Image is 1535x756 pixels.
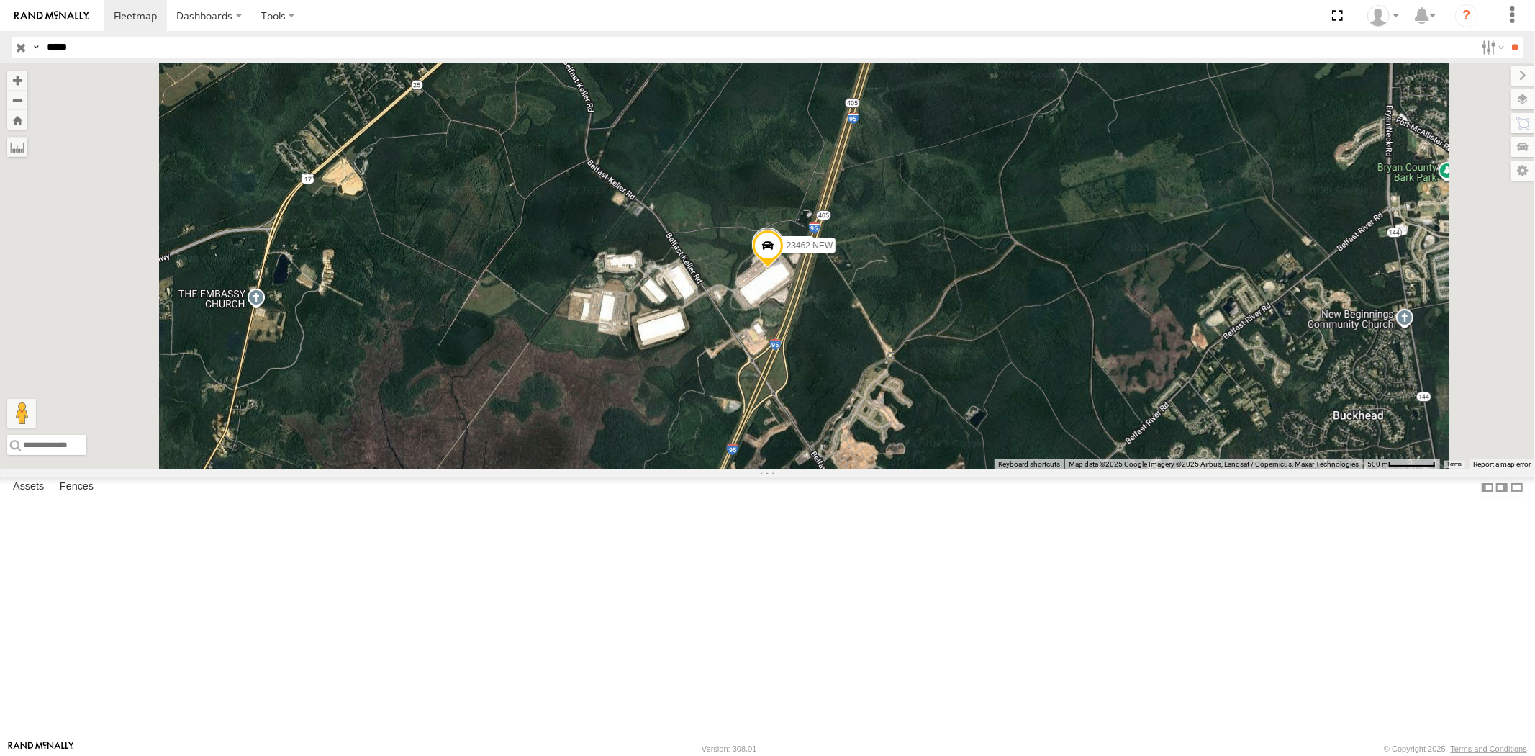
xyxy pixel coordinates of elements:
[30,37,42,58] label: Search Query
[14,11,89,21] img: rand-logo.svg
[1480,477,1495,498] label: Dock Summary Table to the Left
[702,744,756,753] div: Version: 308.01
[8,742,74,756] a: Visit our Website
[786,240,833,251] span: 23462 NEW
[7,399,36,428] button: Drag Pegman onto the map to open Street View
[1362,5,1404,27] div: Sardor Khadjimedov
[1476,37,1507,58] label: Search Filter Options
[1451,744,1527,753] a: Terms and Conditions
[1473,460,1531,468] a: Report a map error
[53,477,101,498] label: Fences
[1511,161,1535,181] label: Map Settings
[1069,460,1359,468] span: Map data ©2025 Google Imagery ©2025 Airbus, Landsat / Copernicus, Maxar Technologies
[1363,459,1440,469] button: Map Scale: 500 m per 62 pixels
[1367,460,1388,468] span: 500 m
[998,459,1060,469] button: Keyboard shortcuts
[7,90,27,110] button: Zoom out
[7,110,27,130] button: Zoom Home
[1495,477,1509,498] label: Dock Summary Table to the Right
[1510,477,1524,498] label: Hide Summary Table
[1447,462,1462,467] a: Terms (opens in new tab)
[7,137,27,157] label: Measure
[6,477,51,498] label: Assets
[7,71,27,90] button: Zoom in
[1455,4,1478,27] i: ?
[1384,744,1527,753] div: © Copyright 2025 -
